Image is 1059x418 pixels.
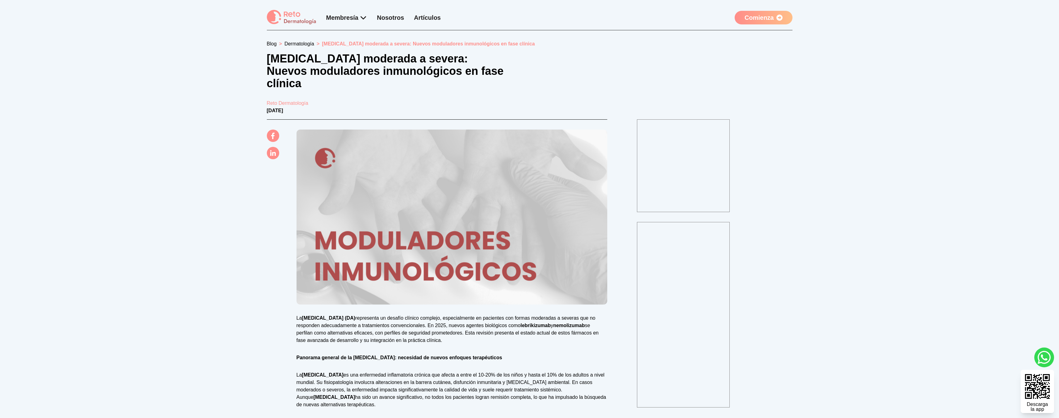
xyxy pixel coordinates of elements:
[322,41,535,46] span: [MEDICAL_DATA] moderada a severa: Nuevos moduladores inmunológicos en fase clínica
[297,130,607,304] img: Dermatitis atópica moderada a severa: Nuevos moduladores inmunológicos en fase clínica
[267,53,504,90] h1: [MEDICAL_DATA] moderada a severa: Nuevos moduladores inmunológicos en fase clínica
[297,371,607,408] p: La es una enfermedad inflamatoria crónica que afecta a entre el 10-20% de los niños y hasta el 10...
[267,107,792,114] p: [DATE]
[414,14,441,21] a: Artículos
[520,323,551,328] strong: lebrikizumab
[267,10,316,25] img: logo Reto dermatología
[1034,348,1054,367] a: whatsapp button
[284,41,314,46] a: Dermatología
[297,355,502,360] strong: Panorama general de la [MEDICAL_DATA]: necesidad de nuevos enfoques terapéuticos
[297,314,607,344] p: La representa un desafío clínico complejo, especialmente en pacientes con formas moderadas a seve...
[553,323,585,328] strong: nemolizumab
[377,14,404,21] a: Nosotros
[279,41,282,46] span: >
[267,41,277,46] a: Blog
[735,11,792,24] a: Comienza
[302,372,344,377] strong: [MEDICAL_DATA]
[267,100,792,107] a: Reto Dermatología
[314,395,355,400] strong: [MEDICAL_DATA]
[326,13,367,22] div: Membresía
[317,41,319,46] span: >
[302,315,355,321] strong: [MEDICAL_DATA] (DA)
[1027,402,1048,412] div: Descarga la app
